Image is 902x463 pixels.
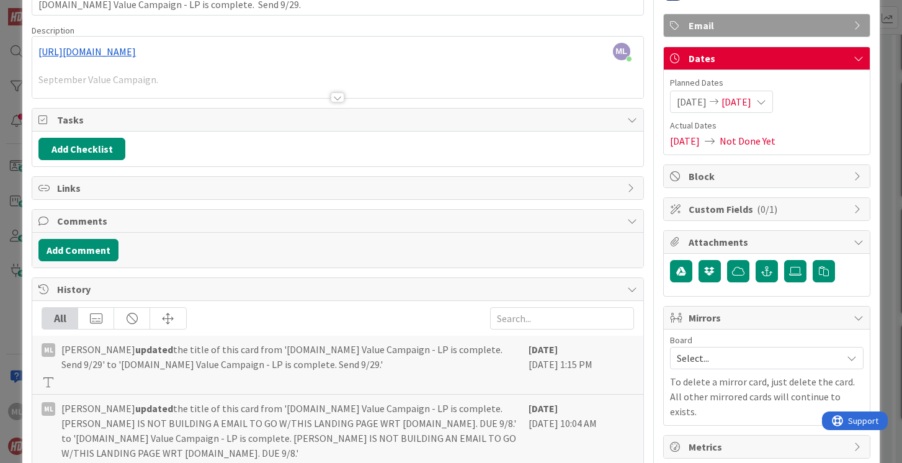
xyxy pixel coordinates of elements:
[689,235,847,249] span: Attachments
[42,402,55,416] div: ML
[38,45,136,58] a: [URL][DOMAIN_NAME]
[670,374,864,419] p: To delete a mirror card, just delete the card. All other mirrored cards will continue to exists.
[57,214,620,228] span: Comments
[689,18,847,33] span: Email
[720,133,775,148] span: Not Done Yet
[689,202,847,217] span: Custom Fields
[42,308,78,329] div: All
[61,342,522,372] span: [PERSON_NAME] the title of this card from '[DOMAIN_NAME] Value Campaign - LP is complete. Send 9/...
[689,51,847,66] span: Dates
[26,2,56,17] span: Support
[670,336,692,344] span: Board
[689,310,847,325] span: Mirrors
[689,169,847,184] span: Block
[57,112,620,127] span: Tasks
[57,181,620,196] span: Links
[613,43,630,60] span: ML
[670,76,864,89] span: Planned Dates
[529,402,558,415] b: [DATE]
[529,343,558,356] b: [DATE]
[57,282,620,297] span: History
[670,119,864,132] span: Actual Dates
[529,342,634,388] div: [DATE] 1:15 PM
[677,94,707,109] span: [DATE]
[61,401,522,461] span: [PERSON_NAME] the title of this card from '[DOMAIN_NAME] Value Campaign - LP is complete. [PERSON...
[490,307,634,330] input: Search...
[721,94,751,109] span: [DATE]
[38,138,125,160] button: Add Checklist
[38,239,118,261] button: Add Comment
[135,343,173,356] b: updated
[689,439,847,454] span: Metrics
[42,343,55,357] div: ML
[32,25,74,36] span: Description
[757,203,777,215] span: ( 0/1 )
[135,402,173,415] b: updated
[670,133,700,148] span: [DATE]
[677,349,836,367] span: Select...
